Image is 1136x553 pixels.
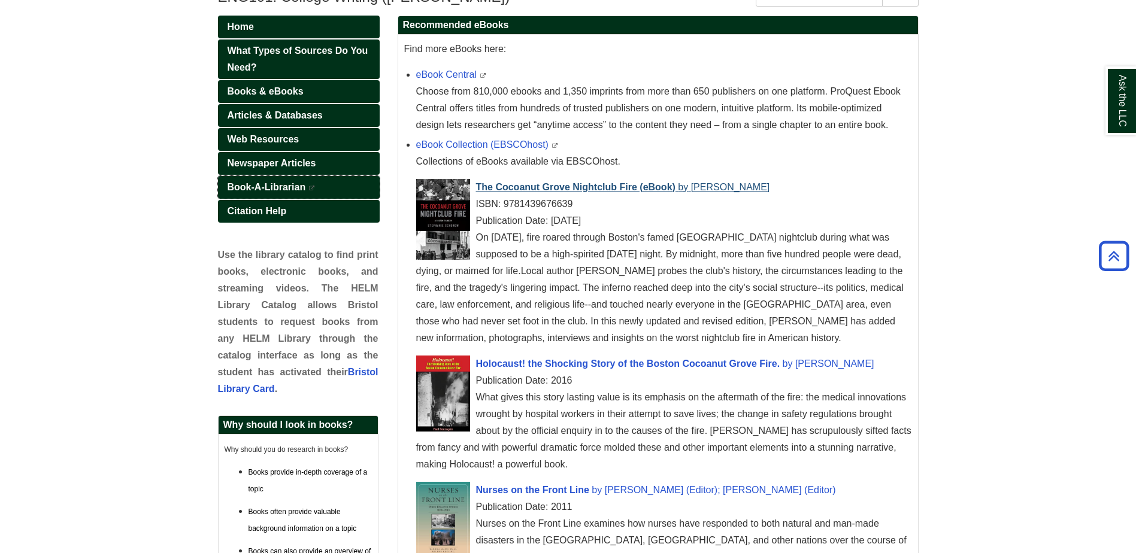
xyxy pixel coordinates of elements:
h2: Recommended eBooks [398,16,918,35]
span: Book-A-Librarian [228,182,306,192]
span: Find more eBooks here: [404,44,507,54]
a: Cover Art The Cocoanut Grove Nightclub Fire (eBook) by [PERSON_NAME] [476,182,770,192]
span: Home [228,22,254,32]
span: by [678,182,688,192]
a: Home [218,16,380,38]
a: Back to Top [1095,248,1133,264]
a: Book-A-Librarian [218,176,380,199]
a: eBook Collection (EBSCOhost) [416,139,549,150]
span: Newspaper Articles [228,158,316,168]
a: Articles & Databases [218,104,380,127]
div: Publication Date: [DATE] [416,212,912,229]
div: Publication Date: 2016 [416,372,912,389]
a: Newspaper Articles [218,152,380,175]
img: Cover Art [416,355,470,432]
i: This link opens in a new window [551,143,558,148]
span: [PERSON_NAME] [795,358,874,369]
span: by [783,358,793,369]
span: [PERSON_NAME] [691,182,770,192]
span: What Types of Sources Do You Need? [228,45,368,72]
div: ISBN: 9781439676639 [416,196,912,212]
span: Use the library catalog to find print books, electronic books, and streaming videos. The HELM Lib... [218,250,378,394]
a: eBook Central [416,69,477,80]
span: [PERSON_NAME] (Editor); [PERSON_NAME] (Editor) [605,485,836,495]
a: Bristol Library Card [218,367,378,394]
span: Citation Help [228,206,287,216]
span: Books provide in-depth coverage of a topic [249,468,368,493]
h2: Why should I look in books? [219,416,378,434]
i: This link opens in a new window [479,73,486,78]
span: The Cocoanut Grove Nightclub Fire (eBook) [476,182,675,192]
i: This link opens in a new window [308,186,316,191]
a: Citation Help [218,200,380,223]
a: What Types of Sources Do You Need? [218,39,380,79]
a: Cover Art Nurses on the Front Line by [PERSON_NAME] (Editor); [PERSON_NAME] (Editor) [476,485,836,495]
div: What gives this story lasting value is its emphasis on the aftermath of the fire: the medical inn... [416,389,912,473]
a: Web Resources [218,128,380,151]
div: On [DATE], fire roared through Boston's famed [GEOGRAPHIC_DATA] nightclub during what was suppose... [416,229,912,347]
span: Nurses on the Front Line [476,485,589,495]
div: Choose from 810,000 ebooks and 1,350 imprints from more than 650 publishers on one platform. ProQ... [416,83,912,133]
span: by [592,485,602,495]
a: Cover Art Holocaust! the Shocking Story of the Boston Cocoanut Grove Fire. by [PERSON_NAME] [476,358,874,369]
span: Books often provide valuable background information on a topic [249,508,357,533]
a: Books & eBooks [218,80,380,103]
div: Publication Date: 2011 [416,499,912,515]
span: Web Resources [228,134,299,144]
div: Collections of eBooks available via EBSCOhost. [416,153,912,170]
span: Articles & Databases [228,110,323,120]
span: Holocaust! the Shocking Story of the Boston Cocoanut Grove Fire. [476,358,780,369]
img: Cover Art [416,179,470,260]
span: Why should you do research in books? [225,445,349,454]
span: Books & eBooks [228,86,304,96]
